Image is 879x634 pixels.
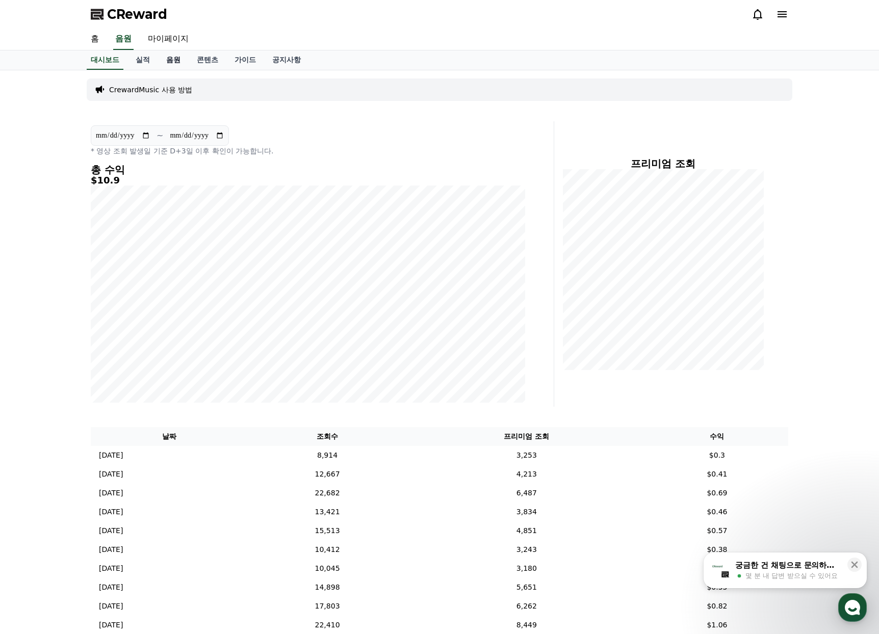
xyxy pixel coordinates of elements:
td: 4,851 [407,521,646,540]
td: 5,651 [407,578,646,597]
span: 설정 [158,338,170,347]
th: 수익 [646,427,788,446]
a: 가이드 [226,50,264,70]
td: 10,045 [247,559,407,578]
a: CrewardMusic 사용 방법 [109,85,192,95]
a: 대화 [67,323,132,349]
td: 13,421 [247,503,407,521]
a: 공지사항 [264,50,309,70]
a: 마이페이지 [140,29,197,50]
td: 4,213 [407,465,646,484]
td: $0.38 [646,559,788,578]
p: [DATE] [99,563,123,574]
td: 6,487 [407,484,646,503]
th: 조회수 [247,427,407,446]
a: 음원 [158,50,189,70]
p: [DATE] [99,450,123,461]
p: [DATE] [99,507,123,517]
td: $0.38 [646,540,788,559]
p: [DATE] [99,469,123,480]
td: 3,834 [407,503,646,521]
p: [DATE] [99,525,123,536]
a: 홈 [3,323,67,349]
td: 10,412 [247,540,407,559]
td: 12,667 [247,465,407,484]
td: 6,262 [407,597,646,616]
p: [DATE] [99,620,123,630]
td: 3,180 [407,559,646,578]
a: 콘텐츠 [189,50,226,70]
span: 대화 [93,339,106,347]
a: CReward [91,6,167,22]
td: 14,898 [247,578,407,597]
a: 음원 [113,29,134,50]
a: 설정 [132,323,196,349]
p: [DATE] [99,601,123,612]
a: 대시보드 [87,50,123,70]
h4: 총 수익 [91,164,525,175]
p: * 영상 조회 발생일 기준 D+3일 이후 확인이 가능합니다. [91,146,525,156]
a: 실적 [127,50,158,70]
p: [DATE] [99,544,123,555]
td: 3,253 [407,446,646,465]
td: $0.46 [646,503,788,521]
th: 프리미엄 조회 [407,427,646,446]
td: 17,803 [247,597,407,616]
p: ~ [157,129,163,142]
p: [DATE] [99,582,123,593]
td: $0.55 [646,578,788,597]
span: 홈 [32,338,38,347]
p: [DATE] [99,488,123,498]
td: $0.3 [646,446,788,465]
td: 8,914 [247,446,407,465]
a: 홈 [83,29,107,50]
th: 날짜 [91,427,247,446]
td: $0.41 [646,465,788,484]
td: 3,243 [407,540,646,559]
td: 15,513 [247,521,407,540]
td: $0.57 [646,521,788,540]
td: $0.82 [646,597,788,616]
td: 22,682 [247,484,407,503]
h4: 프리미엄 조회 [562,158,764,169]
h5: $10.9 [91,175,525,186]
span: CReward [107,6,167,22]
td: $0.69 [646,484,788,503]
